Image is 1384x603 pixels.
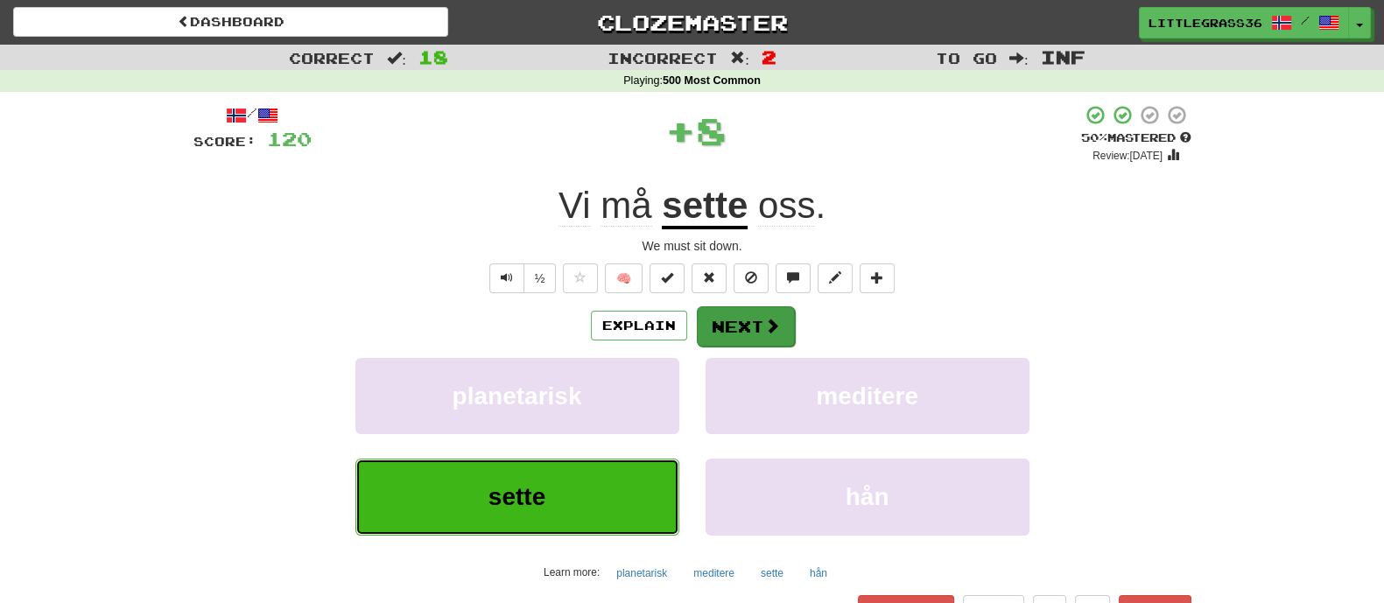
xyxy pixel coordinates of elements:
span: Incorrect [608,49,718,67]
span: To go [936,49,997,67]
span: . [748,185,825,227]
button: Explain [591,311,687,340]
button: 🧠 [605,263,643,293]
button: meditere [706,358,1029,434]
span: 120 [267,128,312,150]
span: Inf [1041,46,1085,67]
small: Review: [DATE] [1092,150,1163,162]
div: / [193,104,312,126]
button: Next [697,306,795,347]
button: ½ [523,263,557,293]
button: Edit sentence (alt+d) [818,263,853,293]
span: hån [846,483,889,510]
strong: 500 Most Common [663,74,761,87]
button: planetarisk [355,358,679,434]
button: sette [751,560,793,586]
span: meditere [816,382,918,410]
span: Vi [559,185,591,227]
button: Set this sentence to 100% Mastered (alt+m) [650,263,685,293]
button: Favorite sentence (alt+f) [563,263,598,293]
span: 8 [696,109,727,152]
button: sette [355,459,679,535]
button: hån [706,459,1029,535]
small: Learn more: [544,566,600,578]
span: 18 [418,46,448,67]
button: Discuss sentence (alt+u) [776,263,811,293]
div: Mastered [1081,130,1191,146]
span: 50 % [1081,130,1107,144]
u: sette [662,185,748,229]
span: Correct [289,49,375,67]
span: oss [758,185,815,227]
a: LittleGrass36 / [1139,7,1349,39]
span: : [1009,51,1029,66]
button: Ignore sentence (alt+i) [734,263,769,293]
button: meditere [684,560,744,586]
span: 2 [762,46,776,67]
a: Dashboard [13,7,448,37]
button: Add to collection (alt+a) [860,263,895,293]
button: hån [800,560,837,586]
span: LittleGrass36 [1149,15,1262,31]
span: : [387,51,406,66]
span: Score: [193,134,256,149]
button: planetarisk [607,560,677,586]
span: sette [488,483,545,510]
div: Text-to-speech controls [486,263,557,293]
button: Play sentence audio (ctl+space) [489,263,524,293]
span: : [730,51,749,66]
span: planetarisk [453,382,582,410]
span: / [1301,14,1310,26]
a: Clozemaster [474,7,910,38]
span: + [665,104,696,157]
span: må [601,185,651,227]
div: We must sit down. [193,237,1191,255]
button: Reset to 0% Mastered (alt+r) [692,263,727,293]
